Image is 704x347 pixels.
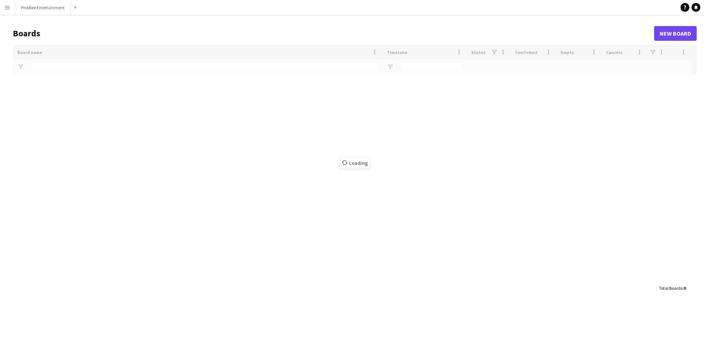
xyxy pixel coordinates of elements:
[15,0,71,15] button: PinkBee Entertainment
[654,26,697,41] a: New Board
[683,285,686,291] span: 0
[340,158,370,169] span: Loading
[659,285,682,291] span: Total Boards
[13,28,654,39] h1: Boards
[659,281,686,295] div: :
